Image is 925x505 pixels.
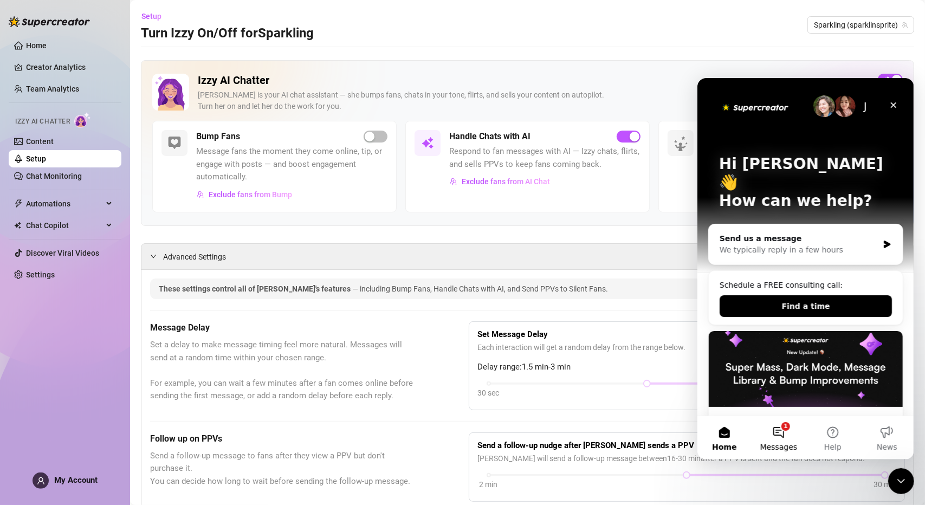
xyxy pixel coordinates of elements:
span: Respond to fan messages with AI — Izzy chats, flirts, and sells PPVs to keep fans coming back. [449,145,641,171]
span: team [902,22,908,28]
a: Setup [26,154,46,163]
button: News [163,338,217,381]
img: silent-fans-ppv-o-N6Mmdf.svg [674,136,691,153]
span: Help [127,365,144,373]
div: 30 min [874,478,896,490]
button: Exclude fans from AI Chat [449,173,551,190]
button: Setup [141,8,170,25]
div: expanded [150,250,163,262]
span: Exclude fans from AI Chat [462,177,550,186]
span: expanded [150,253,157,260]
span: Message fans the moment they come online, tip, or engage with posts — and boost engagement automa... [196,145,387,184]
span: My Account [54,475,98,485]
span: Advanced Settings [163,251,226,263]
h2: Izzy AI Chatter [198,74,869,87]
div: [PERSON_NAME] is your AI chat assistant — she bumps fans, chats in your tone, flirts, and sells y... [198,89,869,112]
span: These settings control all of [PERSON_NAME]'s features [159,284,352,293]
span: — including Bump Fans, Handle Chats with AI, and Send PPVs to Silent Fans. [352,284,608,293]
span: thunderbolt [14,199,23,208]
button: Help [108,338,163,381]
span: Send a follow-up message to fans after they view a PPV but don't purchase it. You can decide how ... [150,450,415,488]
span: Automations [26,195,103,212]
span: Each interaction will get a random delay from the range below. [478,341,896,353]
strong: Send a follow-up nudge after [PERSON_NAME] sends a PPV [478,441,695,450]
span: Chat Copilot [26,217,103,234]
h5: Handle Chats with AI [449,130,531,143]
iframe: Intercom live chat [697,78,914,459]
img: Super Mass, Dark Mode, Message Library & Bump Improvements [11,253,205,329]
span: Set a delay to make message timing feel more natural. Messages will send at a random time within ... [150,339,415,403]
a: Team Analytics [26,85,79,93]
span: Setup [141,12,161,21]
h3: Turn Izzy On/Off for Sparkling [141,25,314,42]
a: Content [26,137,54,146]
div: Close [186,17,206,37]
img: AI Chatter [74,112,91,128]
img: svg%3e [421,137,434,150]
img: svg%3e [168,137,181,150]
strong: Set Message Delay [478,329,548,339]
img: svg%3e [197,191,204,198]
div: 2 min [480,478,498,490]
span: News [179,365,200,373]
div: 30 sec [478,387,500,399]
span: user [37,477,45,485]
h5: Bump Fans [196,130,240,143]
button: Exclude fans from Bump [196,186,293,203]
img: svg%3e [450,178,457,185]
span: [PERSON_NAME] will send a follow-up message between 16 - 30 min after a PPV is sent and the fan d... [478,452,896,464]
h5: Follow up on PPVs [150,432,415,445]
span: Messages [63,365,100,373]
span: Home [15,365,39,373]
button: Messages [54,338,108,381]
img: Izzy AI Chatter [152,74,189,111]
a: Creator Analytics [26,59,113,76]
span: Delay range: 1.5 min - 3 min [478,361,896,374]
a: Settings [26,270,55,279]
span: Izzy AI Chatter [15,116,70,127]
div: Super Mass, Dark Mode, Message Library & Bump Improvements [11,252,206,402]
img: logo-BBDzfeDw.svg [9,16,90,27]
h5: Message Delay [150,321,415,334]
span: Sparkling (sparklinsprite) [814,17,908,33]
a: Chat Monitoring [26,172,82,180]
a: Home [26,41,47,50]
img: Chat Copilot [14,222,21,229]
span: Exclude fans from Bump [209,190,292,199]
a: Discover Viral Videos [26,249,99,257]
iframe: Intercom live chat [888,468,914,494]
